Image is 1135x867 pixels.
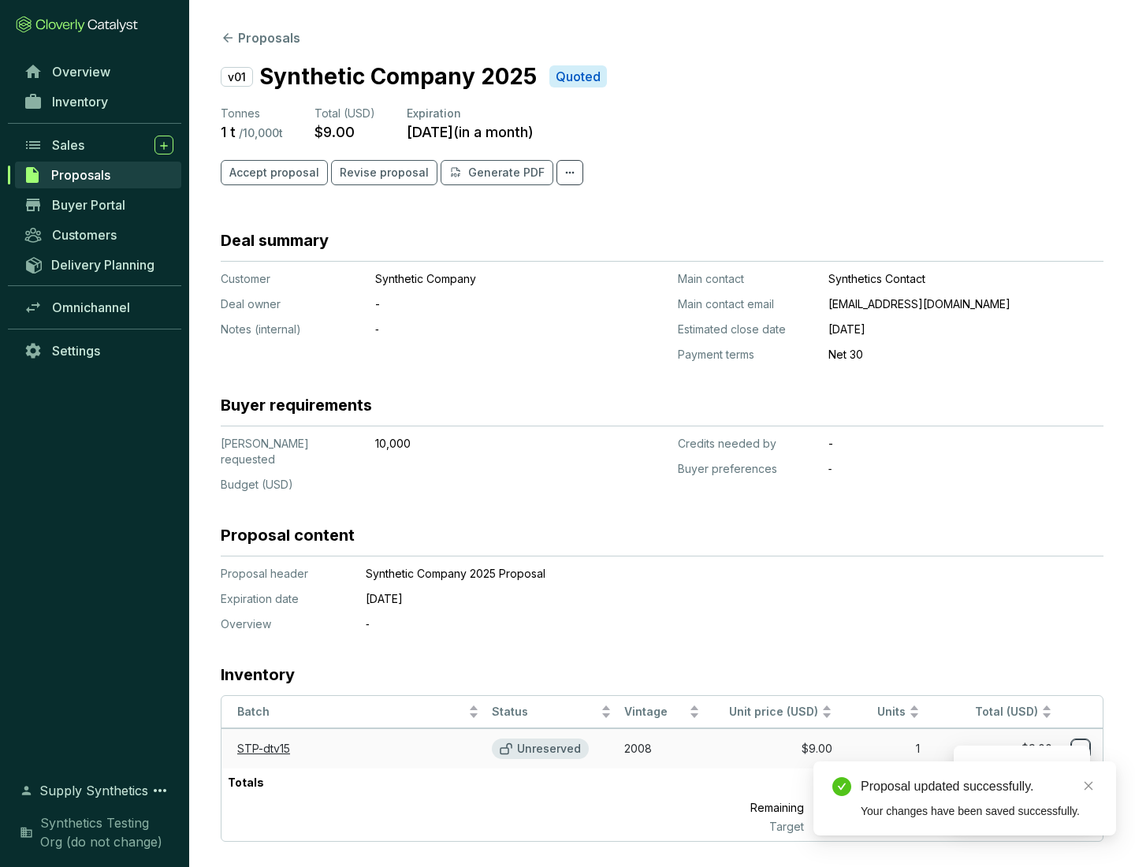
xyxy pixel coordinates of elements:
th: Batch [221,696,486,728]
a: Delivery Planning [16,251,181,277]
p: Customer [221,271,363,287]
div: Proposal updated successfully. [861,777,1097,796]
span: Supply Synthetics [39,781,148,800]
span: Customers [52,227,117,243]
p: Net 30 [828,347,1103,363]
p: Synthetic Company 2025 Proposal [366,566,1028,582]
p: Remaining [680,797,810,819]
p: Main contact email [678,296,816,312]
p: 1 t [809,768,925,797]
p: Deal owner [221,296,363,312]
span: Vintage [624,705,686,720]
p: Main contact [678,271,816,287]
p: Estimated close date [678,322,816,337]
p: Synthetics Contact [828,271,1103,287]
p: $9.00 [314,123,355,141]
p: Generate PDF [468,165,545,180]
h3: Deal summary [221,229,329,251]
span: Omnichannel [52,300,130,315]
span: Unit price (USD) [729,705,818,718]
td: 2008 [618,728,706,768]
p: Buyer preferences [678,461,816,477]
p: [PERSON_NAME] requested [221,436,363,467]
a: Buyer Portal [16,192,181,218]
th: Status [486,696,618,728]
h3: Inventory [221,664,295,686]
button: Generate PDF [441,160,553,185]
span: Inventory [52,94,108,110]
span: Total (USD) [314,106,375,120]
button: Revise proposal [331,160,437,185]
p: Notes (internal) [221,322,363,337]
p: ‐ [366,616,1028,632]
span: Total (USD) [975,705,1038,718]
p: Expiration date [221,591,347,607]
p: [DATE] [828,322,1103,337]
p: Target [680,819,810,835]
p: 10,000 [375,436,588,452]
span: Sales [52,137,84,153]
p: 9,999 t [810,797,926,819]
p: Synthetic Company 2025 [259,60,537,93]
p: - [828,436,1103,452]
a: Omnichannel [16,294,181,321]
span: Units [845,705,906,720]
p: Synthetic Company [375,271,588,287]
p: 1 t [221,123,236,141]
a: Customers [16,221,181,248]
td: $9.00 [706,728,839,768]
a: Inventory [16,88,181,115]
th: Vintage [618,696,706,728]
span: Proposals [51,167,110,183]
p: [DATE] [366,591,1028,607]
p: Tonnes [221,106,283,121]
span: Batch [237,705,465,720]
a: STP-dtv15 [237,742,290,755]
p: / 10,000 t [239,126,283,140]
p: Payment terms [678,347,816,363]
p: ‐ [828,461,1103,477]
span: Overview [52,64,110,80]
p: Unreserved [517,742,581,756]
p: Quoted [556,69,601,85]
span: Accept proposal [229,165,319,180]
p: v01 [221,67,253,87]
span: Settings [52,343,100,359]
th: Units [839,696,927,728]
p: Proposal header [221,566,347,582]
a: Sales [16,132,181,158]
span: Buyer Portal [52,197,125,213]
td: 1 [839,728,927,768]
p: [DATE] ( in a month ) [407,123,534,141]
h3: Proposal content [221,524,355,546]
p: Expiration [407,106,534,121]
p: - [375,296,588,312]
span: Synthetics Testing Org (do not change) [40,813,173,851]
a: Settings [16,337,181,364]
p: Reserve credits [988,761,1074,776]
span: check-circle [832,777,851,796]
p: Totals [221,768,270,797]
p: ‐ [375,322,588,337]
span: Status [492,705,597,720]
p: 10,000 t [810,819,926,835]
button: Proposals [221,28,300,47]
h3: Buyer requirements [221,394,372,416]
a: Proposals [15,162,181,188]
button: Accept proposal [221,160,328,185]
p: [EMAIL_ADDRESS][DOMAIN_NAME] [828,296,1103,312]
td: $9.00 [926,728,1059,768]
span: Delivery Planning [51,257,154,273]
a: Overview [16,58,181,85]
a: Close [1080,777,1097,794]
span: close [1083,780,1094,791]
div: Your changes have been saved successfully. [861,802,1097,820]
span: Budget (USD) [221,478,293,491]
p: Overview [221,616,347,632]
p: Credits needed by [678,436,816,452]
span: Revise proposal [340,165,429,180]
